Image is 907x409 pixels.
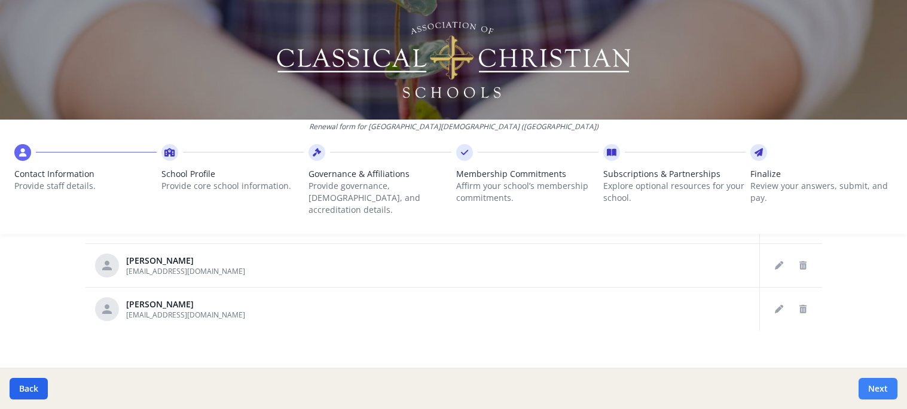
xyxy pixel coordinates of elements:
[309,180,451,216] p: Provide governance, [DEMOGRAPHIC_DATA], and accreditation details.
[309,168,451,180] span: Governance & Affiliations
[126,298,245,310] div: [PERSON_NAME]
[161,168,304,180] span: School Profile
[126,255,245,267] div: [PERSON_NAME]
[456,168,598,180] span: Membership Commitments
[859,378,897,399] button: Next
[750,168,893,180] span: Finalize
[161,180,304,192] p: Provide core school information.
[603,168,746,180] span: Subscriptions & Partnerships
[793,256,813,275] button: Delete staff
[126,266,245,276] span: [EMAIL_ADDRESS][DOMAIN_NAME]
[750,180,893,204] p: Review your answers, submit, and pay.
[126,310,245,320] span: [EMAIL_ADDRESS][DOMAIN_NAME]
[14,168,157,180] span: Contact Information
[14,180,157,192] p: Provide staff details.
[603,180,746,204] p: Explore optional resources for your school.
[793,300,813,319] button: Delete staff
[10,378,48,399] button: Back
[769,256,789,275] button: Edit staff
[456,180,598,204] p: Affirm your school’s membership commitments.
[769,300,789,319] button: Edit staff
[274,18,633,102] img: Logo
